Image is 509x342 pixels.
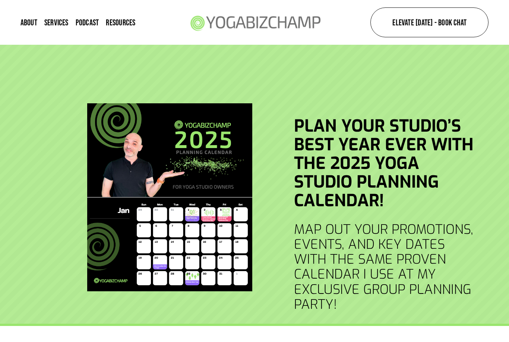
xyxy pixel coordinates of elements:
[395,228,507,340] iframe: chipbot-button-iframe
[106,18,135,26] span: Resources
[20,18,37,28] a: About
[186,5,324,40] img: Yoga Biz Champ
[106,18,135,28] a: folder dropdown
[370,7,489,37] a: Elevate [DATE] - Book Chat
[294,222,478,312] h3: Map out your promotions, events, and key dates with the same proven calendar I use at my exclusiv...
[44,18,69,28] a: Services
[294,115,478,212] strong: Plan Your Studio’s Best Year Ever with the 2025 Yoga Studio Planning Calendar!
[76,18,99,28] a: Podcast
